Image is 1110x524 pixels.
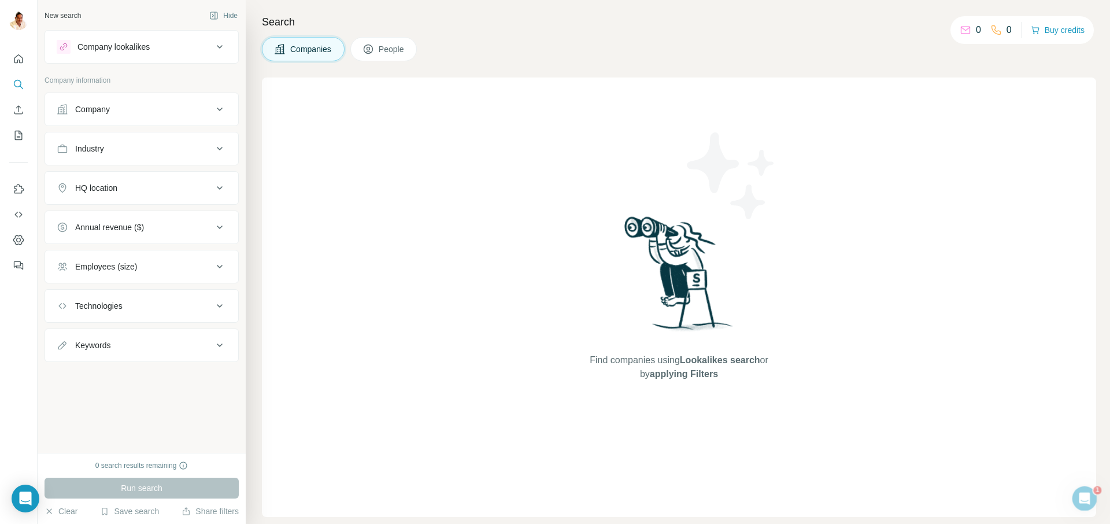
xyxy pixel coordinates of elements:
div: Company [75,104,110,115]
button: Clear [45,505,77,517]
span: applying Filters [650,369,718,379]
div: HQ location [75,182,117,194]
button: Dashboard [9,230,28,250]
span: Lookalikes search [680,355,760,365]
img: Avatar [9,12,28,30]
button: Quick start [9,49,28,69]
button: Use Surfe on LinkedIn [9,179,28,200]
div: Company lookalikes [77,41,150,53]
button: Technologies [45,292,238,320]
h4: Search [262,14,1096,30]
button: Company lookalikes [45,33,238,61]
button: Enrich CSV [9,99,28,120]
button: Employees (size) [45,253,238,281]
button: Company [45,95,238,123]
span: Companies [290,43,332,55]
button: Feedback [9,255,28,276]
div: New search [45,10,81,21]
button: Buy credits [1031,22,1085,38]
button: Annual revenue ($) [45,213,238,241]
span: Find companies using or by [586,353,771,381]
button: Save search [100,505,159,517]
img: Surfe Illustration - Stars [679,124,783,228]
div: Annual revenue ($) [75,222,144,233]
img: Surfe Illustration - Woman searching with binoculars [619,213,739,342]
p: 0 [1007,23,1012,37]
div: Open Intercom Messenger [12,485,39,512]
button: My lists [9,125,28,146]
p: 0 [976,23,981,37]
div: Technologies [75,300,123,312]
button: Industry [45,135,238,163]
div: Industry [75,143,104,154]
div: Employees (size) [75,261,137,272]
span: People [379,43,405,55]
button: HQ location [45,174,238,202]
button: Keywords [45,331,238,359]
p: Company information [45,75,239,86]
button: Search [9,74,28,95]
span: 1 [1094,485,1104,494]
iframe: Intercom live chat [1071,485,1098,512]
button: Hide [201,7,246,24]
div: Keywords [75,340,110,351]
button: Use Surfe API [9,204,28,225]
div: 0 search results remaining [95,460,188,471]
button: Share filters [182,505,239,517]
